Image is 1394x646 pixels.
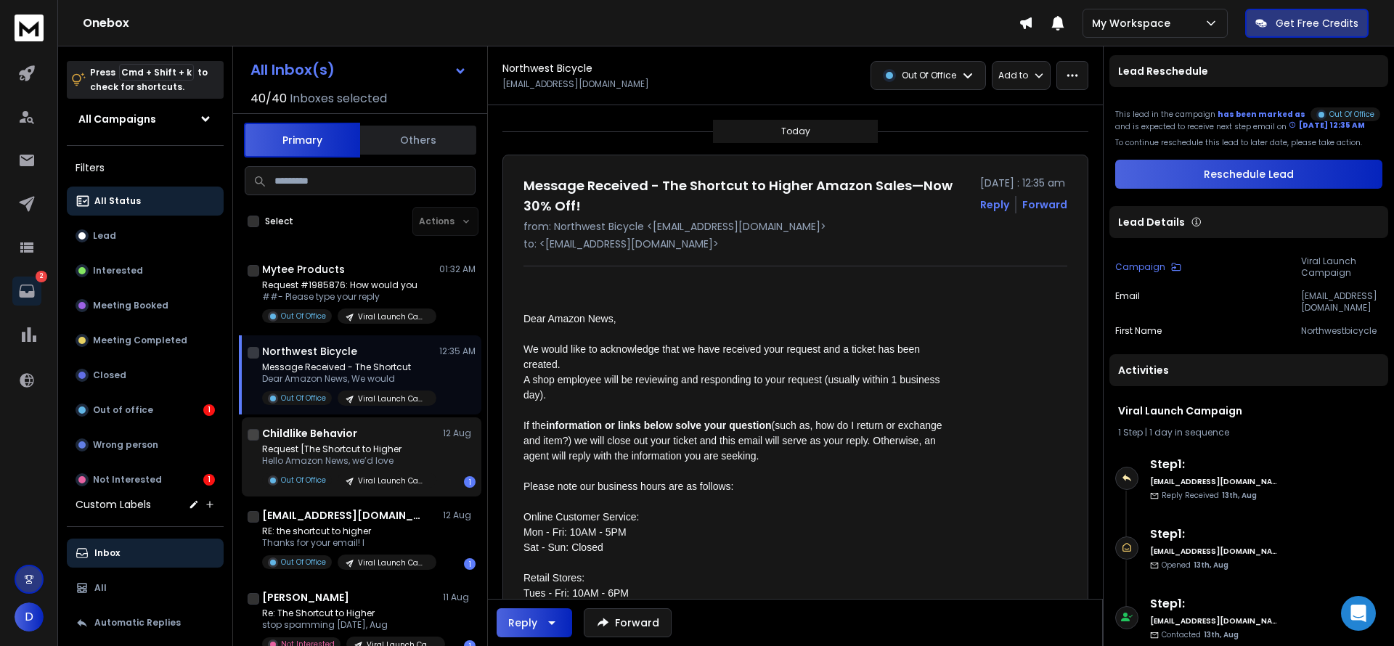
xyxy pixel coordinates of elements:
div: | [1118,427,1379,438]
p: Northwestbicycle [1301,325,1382,337]
p: Press to check for shortcuts. [90,65,208,94]
p: ##- Please type your reply [262,291,436,303]
p: All Status [94,195,141,207]
div: 1 [464,476,476,488]
p: stop spamming [DATE], Aug [262,619,436,631]
button: Reschedule Lead [1115,160,1382,189]
p: Campaign [1115,261,1165,273]
h1: All Campaigns [78,112,156,126]
h6: [EMAIL_ADDRESS][DOMAIN_NAME] [1150,476,1277,487]
h6: [EMAIL_ADDRESS][DOMAIN_NAME] [1150,546,1277,557]
div: This lead in the campaign and is expected to receive next step email on [1115,105,1382,131]
p: Meeting Completed [93,335,187,346]
p: Viral Launch Campaign [358,475,428,486]
p: Viral Launch Campaign [358,557,428,568]
h1: Northwest Bicycle [502,61,592,75]
p: Today [781,126,810,137]
p: Viral Launch Campaign [358,393,428,404]
button: Wrong person [67,430,224,459]
button: Out of office1 [67,396,224,425]
p: Viral Launch Campaign [358,311,428,322]
button: Not Interested1 [67,465,224,494]
button: Lead [67,221,224,250]
p: Lead Reschedule [1118,64,1208,78]
button: D [15,602,44,631]
span: has been marked as [1218,109,1305,120]
p: from: Northwest Bicycle <[EMAIL_ADDRESS][DOMAIN_NAME]> [523,219,1067,234]
p: Contacted [1162,629,1239,640]
p: Sat - Sun: Closed [523,540,947,555]
h6: [EMAIL_ADDRESS][DOMAIN_NAME] [1150,616,1277,626]
p: Interested [93,265,143,277]
p: to: <[EMAIL_ADDRESS][DOMAIN_NAME]> [523,237,1067,251]
button: All Campaigns [67,105,224,134]
p: Automatic Replies [94,617,181,629]
button: All Inbox(s) [239,55,478,84]
p: Please note our business hours are as follows: [523,479,947,494]
p: Request #1985876: How would you [262,279,436,291]
p: Add to [998,70,1028,81]
p: Lead [93,230,116,242]
p: Tues - Fri: 10AM - 6PM [523,586,947,601]
p: Out Of Office [281,557,326,568]
p: Message Received - The Shortcut [262,361,436,373]
div: Reply [508,616,537,630]
div: 1 [203,474,215,486]
button: Reply [497,608,572,637]
button: Automatic Replies [67,608,224,637]
p: Not Interested [93,474,162,486]
span: 13th, Aug [1222,490,1257,501]
h1: Onebox [83,15,1019,32]
p: Request [The Shortcut to Higher [262,443,436,455]
h3: Filters [67,158,224,178]
p: To continue reschedule this lead to later date, please take action. [1115,137,1382,148]
p: Mon - Fri: 10AM - 5PM [523,525,947,540]
h1: Childlike Behavior [262,426,357,441]
p: [EMAIL_ADDRESS][DOMAIN_NAME] [1301,290,1382,314]
button: Interested [67,256,224,285]
p: Dear Amazon News, We would like to acknowledge that we have received your request and a ticket ha... [523,311,947,403]
span: 13th, Aug [1194,560,1228,571]
label: Select [265,216,293,227]
img: logo [15,15,44,41]
p: If the (such as, how do I return or exchange and item?) we will close out your ticket and this em... [523,418,947,464]
p: Wrong person [93,439,158,451]
p: Thanks for your email! I [262,537,436,549]
button: Closed [67,361,224,390]
p: Email [1115,290,1140,314]
a: 2 [12,277,41,306]
div: Forward [1022,197,1067,212]
p: 12:35 AM [439,346,476,357]
button: Inbox [67,539,224,568]
p: Out Of Office [281,475,326,486]
p: [DATE] : 12:35 am [980,176,1067,190]
p: 2 [36,271,47,282]
div: [DATE] 12:35 AM [1289,120,1365,131]
button: Meeting Booked [67,291,224,320]
div: 1 [203,404,215,416]
h1: [PERSON_NAME] [262,590,349,605]
p: Out Of Office [281,311,326,322]
h1: All Inbox(s) [250,62,335,77]
p: Closed [93,369,126,381]
p: All [94,582,107,594]
p: First Name [1115,325,1162,337]
p: Dear Amazon News, We would [262,373,436,385]
p: Hello Amazon News, we’d love [262,455,436,467]
button: Campaign [1115,255,1181,279]
h3: Inboxes selected [290,90,387,107]
h1: Northwest Bicycle [262,344,357,359]
span: 1 Step [1118,426,1143,438]
p: Out Of Office [1329,109,1374,120]
p: Online Customer Service: [523,510,947,525]
button: Primary [244,123,360,158]
p: My Workspace [1092,16,1176,30]
div: 1 [464,558,476,570]
b: information or links below solve your question [546,420,771,431]
button: All Status [67,187,224,216]
p: Reply Received [1162,490,1257,501]
button: All [67,573,224,602]
p: Out of office [93,404,153,416]
h6: Step 1 : [1150,456,1277,473]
